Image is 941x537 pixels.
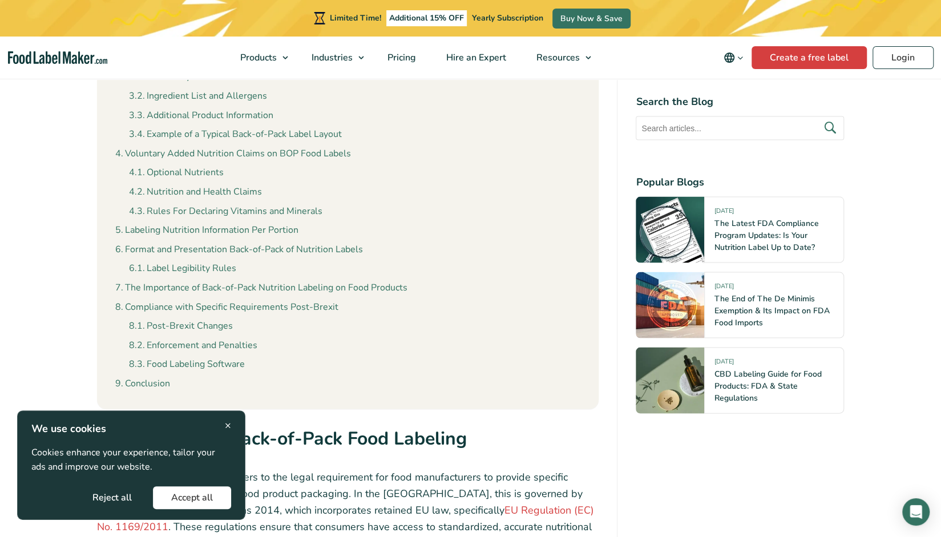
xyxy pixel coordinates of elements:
[31,422,106,435] strong: We use cookies
[386,10,467,26] span: Additional 15% OFF
[129,127,342,142] a: Example of a Typical Back-of-Pack Label Layout
[384,51,417,64] span: Pricing
[129,318,233,333] a: Post-Brexit Changes
[714,293,829,328] a: The End of The De Minimis Exemption & Its Impact on FDA Food Imports
[225,37,294,79] a: Products
[714,217,818,252] a: The Latest FDA Compliance Program Updates: Is Your Nutrition Label Up to Date?
[129,357,245,372] a: Food Labeling Software
[115,376,170,391] a: Conclusion
[522,37,597,79] a: Resources
[129,165,224,180] a: Optional Nutrients
[472,13,543,23] span: Yearly Subscription
[153,486,231,509] button: Accept all
[129,184,262,199] a: Nutrition and Health Claims
[8,51,107,64] a: Food Label Maker homepage
[873,46,934,69] a: Login
[714,206,733,219] span: [DATE]
[714,368,821,403] a: CBD Labeling Guide for Food Products: FDA & State Regulations
[115,146,351,161] a: Voluntary Added Nutrition Claims on BOP Food Labels
[443,51,507,64] span: Hire an Expert
[115,223,298,237] a: Labeling Nutrition Information Per Portion
[533,51,581,64] span: Resources
[297,37,370,79] a: Industries
[714,281,733,294] span: [DATE]
[552,9,631,29] a: Buy Now & Save
[752,46,867,69] a: Create a free label
[74,486,150,509] button: Reject all
[636,174,844,189] h4: Popular Blogs
[129,338,257,353] a: Enforcement and Penalties
[115,300,338,314] a: Compliance with Specific Requirements Post-Brexit
[237,51,278,64] span: Products
[431,37,519,79] a: Hire an Expert
[129,204,322,219] a: Rules For Declaring Vitamins and Minerals
[115,242,363,257] a: Format and Presentation Back-of-Pack of Nutrition Labels
[373,37,429,79] a: Pricing
[115,280,407,295] a: The Importance of Back-of-Pack Nutrition Labeling on Food Products
[225,418,231,433] span: ×
[97,503,594,533] a: EU Regulation (EC) No. 1169/2011
[716,46,752,69] button: Change language
[129,108,273,123] a: Additional Product Information
[31,446,231,475] p: Cookies enhance your experience, tailor your ads and improve our website.
[97,426,467,450] strong: Understanding Back-of-Pack Food Labeling
[902,498,930,526] div: Open Intercom Messenger
[636,94,844,109] h4: Search the Blog
[129,261,236,276] a: Label Legibility Rules
[714,357,733,370] span: [DATE]
[330,13,381,23] span: Limited Time!
[636,116,844,140] input: Search articles...
[129,88,267,103] a: Ingredient List and Allergens
[308,51,354,64] span: Industries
